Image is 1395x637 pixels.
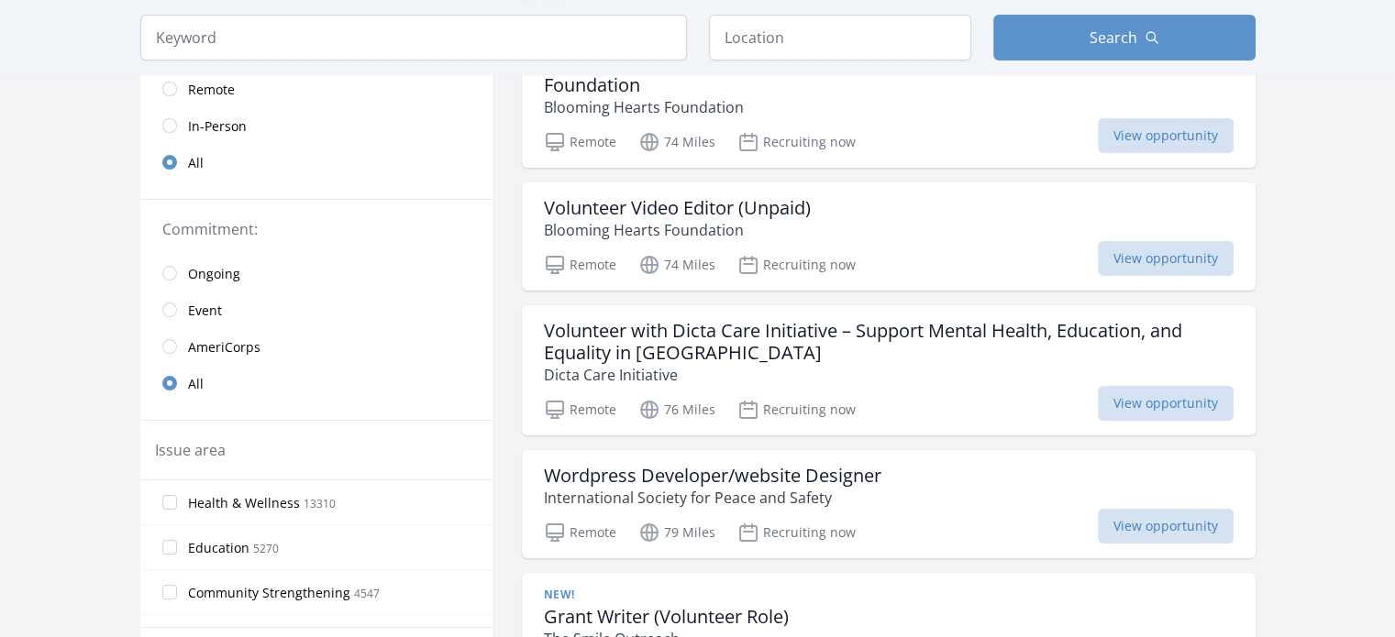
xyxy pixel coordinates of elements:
p: Blooming Hearts Foundation [544,96,1234,118]
a: All [140,365,493,401]
span: Remote [188,81,235,99]
p: Blooming Hearts Foundation [544,219,811,241]
a: Ongoing [140,255,493,291]
span: Search [1090,27,1137,49]
input: Location [709,15,971,60]
legend: Commitment: [162,218,471,240]
h3: Grant Writer (Volunteer Role) [544,606,789,628]
p: Recruiting now [737,131,856,153]
a: Call for Mentors: Support and Inspire Young Women with Blooming Hearts Foundation Blooming Hearts... [522,38,1256,168]
p: Remote [544,399,616,421]
p: 76 Miles [638,399,715,421]
a: In-Person [140,107,493,144]
span: Event [188,302,222,320]
span: Community Strengthening [188,584,350,602]
a: Event [140,291,493,328]
h3: Volunteer with Dicta Care Initiative – Support Mental Health, Education, and Equality in [GEOGRAP... [544,320,1234,364]
h3: Volunteer Video Editor (Unpaid) [544,197,811,219]
span: All [188,375,204,393]
span: All [188,154,204,172]
a: Remote [140,71,493,107]
p: Dicta Care Initiative [544,364,1234,386]
input: Community Strengthening 4547 [162,585,177,599]
a: AmeriCorps [140,328,493,365]
span: View opportunity [1098,118,1234,153]
span: New! [544,588,575,602]
h3: Wordpress Developer/website Designer [544,465,881,487]
p: 74 Miles [638,254,715,276]
span: 5270 [253,541,279,556]
p: Recruiting now [737,399,856,421]
span: View opportunity [1098,386,1234,421]
span: 13310 [304,496,336,511]
p: International Society for Peace and Safety [544,487,881,509]
span: 4547 [354,586,380,601]
a: All [140,144,493,181]
p: Remote [544,131,616,153]
p: Recruiting now [737,522,856,544]
button: Search [993,15,1256,60]
input: Health & Wellness 13310 [162,495,177,510]
span: Health & Wellness [188,494,300,512]
span: Ongoing [188,265,240,283]
a: Volunteer with Dicta Care Initiative – Support Mental Health, Education, and Equality in [GEOGRAP... [522,305,1256,435]
p: Remote [544,522,616,544]
p: 74 Miles [638,131,715,153]
p: Recruiting now [737,254,856,276]
span: Education [188,539,249,557]
p: 79 Miles [638,522,715,544]
a: Volunteer Video Editor (Unpaid) Blooming Hearts Foundation Remote 74 Miles Recruiting now View op... [522,182,1256,291]
span: View opportunity [1098,509,1234,544]
p: Remote [544,254,616,276]
input: Keyword [140,15,687,60]
input: Education 5270 [162,540,177,555]
span: AmeriCorps [188,338,260,357]
legend: Issue area [155,439,226,461]
span: In-Person [188,117,247,136]
span: View opportunity [1098,241,1234,276]
a: Wordpress Developer/website Designer International Society for Peace and Safety Remote 79 Miles R... [522,450,1256,558]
